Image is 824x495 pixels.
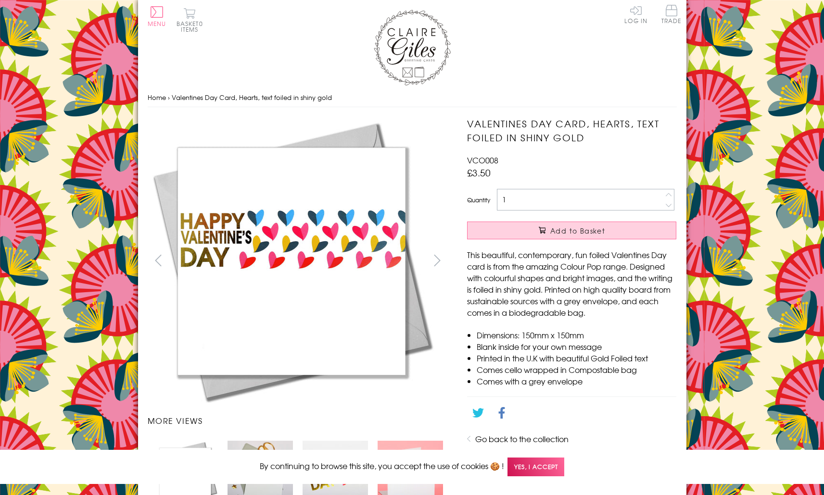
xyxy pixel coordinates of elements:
[624,5,647,24] a: Log In
[148,93,166,102] a: Home
[475,433,569,445] a: Go back to the collection
[467,196,490,204] label: Quantity
[550,226,605,235] span: Add to Basket
[148,415,448,426] h3: More views
[477,329,676,341] li: Dimensions: 150mm x 150mm
[661,5,682,24] span: Trade
[661,5,682,25] a: Trade
[172,93,332,102] span: Valentines Day Card, Hearts, text foiled in shiny gold
[477,352,676,364] li: Printed in the U.K with beautiful Gold Foiled text
[148,117,436,405] img: Valentines Day Card, Hearts, text foiled in shiny gold
[467,222,676,239] button: Add to Basket
[148,249,169,271] button: prev
[507,458,564,476] span: Yes, I accept
[477,341,676,352] li: Blank inside for your own message
[374,10,451,86] img: Claire Giles Greetings Cards
[148,88,677,108] nav: breadcrumbs
[181,19,203,34] span: 0 items
[467,249,676,318] p: This beautiful, contemporary, fun foiled Valentines Day card is from the amazing Colour Pop range...
[177,8,203,32] button: Basket0 items
[467,166,491,179] span: £3.50
[426,249,448,271] button: next
[148,19,166,28] span: Menu
[168,93,170,102] span: ›
[477,375,676,387] li: Comes with a grey envelope
[148,6,166,26] button: Menu
[467,117,676,145] h1: Valentines Day Card, Hearts, text foiled in shiny gold
[467,154,498,166] span: VCO008
[477,364,676,375] li: Comes cello wrapped in Compostable bag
